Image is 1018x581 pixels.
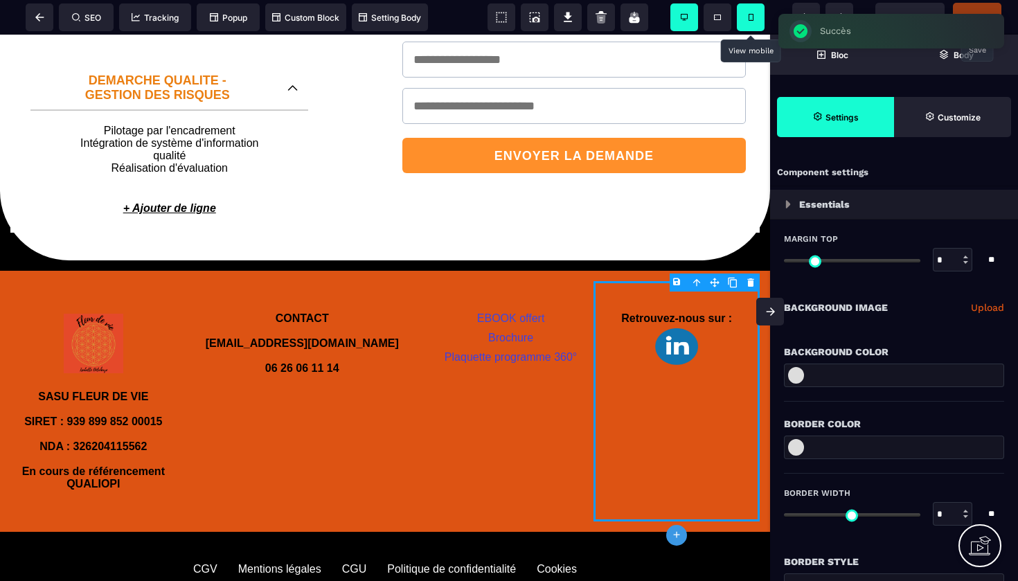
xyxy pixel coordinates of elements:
[655,294,698,330] img: 1a59c7fc07b2df508e9f9470b57f58b2_Design_sans_titre_(2).png
[359,12,421,23] span: Setting Body
[784,233,838,244] span: Margin Top
[210,12,247,23] span: Popup
[342,528,367,541] div: CGU
[777,97,894,137] span: Settings
[825,112,859,123] strong: Settings
[784,553,1004,570] div: Border Style
[831,50,848,60] strong: Bloc
[799,196,850,213] p: Essentials
[402,103,746,138] button: ENVOYER LA DEMANDE
[537,528,577,541] div: Cookies
[894,35,1018,75] span: Open Layer Manager
[477,278,545,289] a: EBOOK offert
[784,488,850,499] span: Border Width
[621,278,732,289] b: Retrouvez-nous sur :
[238,528,321,541] div: Mentions légales
[521,3,548,31] span: Screenshot
[785,200,791,208] img: loading
[784,299,888,316] p: Background Image
[488,297,533,309] a: Brochure
[387,528,516,541] div: Politique de confidentialité
[132,12,179,23] span: Tracking
[44,90,294,140] p: Pilotage par l'encadrement Intégration de système d'information qualité Réalisation d'évaluation
[272,12,339,23] span: Custom Block
[894,97,1011,137] span: Open Style Manager
[193,528,217,541] div: CGV
[784,343,1004,360] div: Background Color
[22,381,168,455] b: SIRET : 939 899 852 00015 NDA : 326204115562 En cours de référencement QUALIOPI
[72,12,101,23] span: SEO
[206,278,399,339] b: CONTACT [EMAIL_ADDRESS][DOMAIN_NAME] 06 26 06 11 14
[875,3,945,30] span: Preview
[770,35,894,75] span: Open Blocks
[784,415,1004,432] div: Border Color
[24,161,315,187] p: + Ajouter de ligne
[884,12,936,22] span: Previsualiser
[770,159,1018,186] div: Component settings
[445,316,577,328] a: Plaquette programme 360°
[954,50,974,60] strong: Body
[963,12,991,22] span: Publier
[38,356,148,368] b: SASU FLEUR DE VIE
[41,39,274,68] p: DEMARCHE QUALITE - GESTION DES RISQUES
[488,3,515,31] span: View components
[971,299,1004,316] a: Upload
[938,112,981,123] strong: Customize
